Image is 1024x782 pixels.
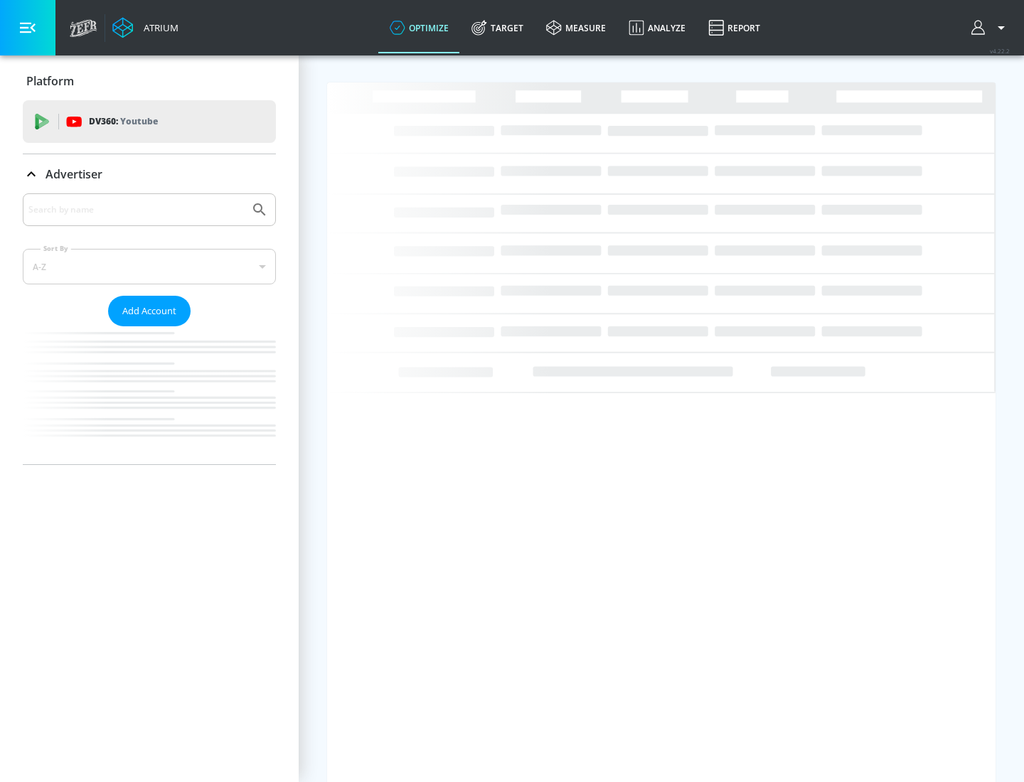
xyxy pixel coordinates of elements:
[28,200,244,219] input: Search by name
[108,296,191,326] button: Add Account
[89,114,158,129] p: DV360:
[990,47,1010,55] span: v 4.22.2
[23,61,276,101] div: Platform
[138,21,178,34] div: Atrium
[535,2,617,53] a: measure
[617,2,697,53] a: Analyze
[23,193,276,464] div: Advertiser
[23,249,276,284] div: A-Z
[122,303,176,319] span: Add Account
[112,17,178,38] a: Atrium
[26,73,74,89] p: Platform
[120,114,158,129] p: Youtube
[460,2,535,53] a: Target
[23,326,276,464] nav: list of Advertiser
[697,2,772,53] a: Report
[23,100,276,143] div: DV360: Youtube
[41,244,71,253] label: Sort By
[378,2,460,53] a: optimize
[23,154,276,194] div: Advertiser
[46,166,102,182] p: Advertiser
